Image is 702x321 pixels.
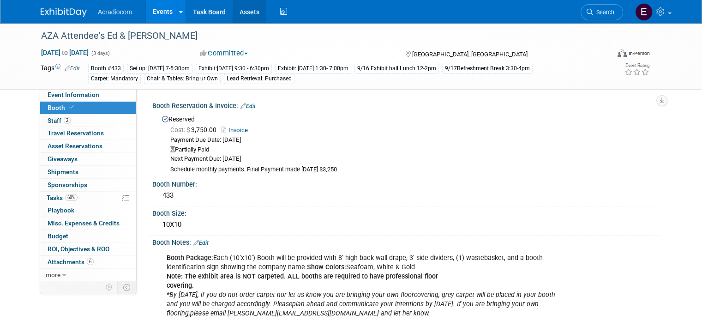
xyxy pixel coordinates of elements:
[40,269,136,281] a: more
[40,179,136,191] a: Sponsorships
[167,273,438,280] b: Note: The exhibit area is NOT carpeted. ALL booths are required to have professional floor
[167,300,539,317] i: plan ahead and communicate your intentions by [DATE]. If you are bringing your own flooring,
[159,188,654,203] div: 433
[159,112,654,174] div: Reserved
[40,127,136,139] a: Travel Reservations
[60,49,69,56] span: to
[307,263,346,271] b: Show Colors:
[118,281,137,293] td: Toggle Event Tabs
[48,219,120,227] span: Misc. Expenses & Credits
[40,140,136,152] a: Asset Reservations
[64,117,71,124] span: 2
[48,129,104,137] span: Travel Reservations
[40,256,136,268] a: Attachments6
[170,166,654,174] div: Schedule monthly payments. Final Payment made [DATE] $3,250
[46,271,60,279] span: more
[47,194,78,201] span: Tasks
[581,4,623,20] a: Search
[197,48,252,58] button: Committed
[40,102,136,114] a: Booth
[40,230,136,242] a: Budget
[152,236,661,248] div: Booth Notes:
[40,89,136,101] a: Event Information
[152,206,661,218] div: Booth Size:
[40,204,136,217] a: Playbook
[144,74,221,84] div: Chair & Tables: Bring ur Own
[48,181,87,188] span: Sponsorships
[222,127,252,133] a: Invoice
[40,153,136,165] a: Giveaways
[41,63,80,84] td: Tags
[624,63,649,68] div: Event Rating
[40,243,136,255] a: ROI, Objectives & ROO
[48,168,78,176] span: Shipments
[102,281,118,293] td: Personalize Event Tab Strip
[48,245,109,253] span: ROI, Objectives & ROO
[48,142,102,150] span: Asset Reservations
[87,258,94,265] span: 6
[152,99,661,111] div: Booth Reservation & Invoice:
[98,8,132,16] span: Acradiocom
[354,64,439,73] div: 9/16 Exhibit hall Lunch 12-2pm
[152,177,661,189] div: Booth Number:
[412,51,528,58] span: [GEOGRAPHIC_DATA], [GEOGRAPHIC_DATA]
[88,64,124,73] div: Booth #433
[167,291,414,299] i: *By [DATE], if you do not order carpet nor let us know you are bringing your own floor
[170,145,654,154] div: Partially Paid
[40,166,136,178] a: Shipments
[40,115,136,127] a: Staff2
[275,64,351,73] div: Exhibit: [DATE] 1:30- 7:00pm
[48,258,94,266] span: Attachments
[190,309,430,317] i: please email [PERSON_NAME][EMAIL_ADDRESS][DOMAIN_NAME] and let her know.
[635,3,653,21] img: Elizabeth Martinez
[593,9,614,16] span: Search
[88,74,141,84] div: Carpet: Mandatory
[167,254,213,262] b: Booth Package:
[38,28,598,44] div: AZA Attendee's Ed & [PERSON_NAME]
[170,126,191,133] span: Cost: $
[442,64,533,73] div: 9/17Refreshment Break 3:30-4pm
[560,48,650,62] div: Event Format
[48,232,68,240] span: Budget
[41,8,87,17] img: ExhibitDay
[48,91,99,98] span: Event Information
[48,155,78,163] span: Giveaways
[40,192,136,204] a: Tasks60%
[48,117,71,124] span: Staff
[48,104,76,111] span: Booth
[240,103,256,109] a: Edit
[90,50,110,56] span: (3 days)
[170,126,220,133] span: 3,750.00
[167,282,194,290] b: covering.
[196,64,272,73] div: Exhibit:[DATE] 9:30 - 6:30pm
[48,206,74,214] span: Playbook
[628,50,650,57] div: In-Person
[65,194,78,201] span: 60%
[41,48,89,57] span: [DATE] [DATE]
[170,136,654,145] div: Payment Due Date: [DATE]
[224,74,294,84] div: Lead Retrieval: Purchased
[193,240,209,246] a: Edit
[618,49,627,57] img: Format-Inperson.png
[127,64,192,73] div: Set up: [DATE] 7-5:30pm
[159,218,654,232] div: 10X10
[170,155,654,164] div: Next Payment Due: [DATE]
[40,217,136,230] a: Misc. Expenses & Credits
[69,105,74,110] i: Booth reservation complete
[65,65,80,72] a: Edit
